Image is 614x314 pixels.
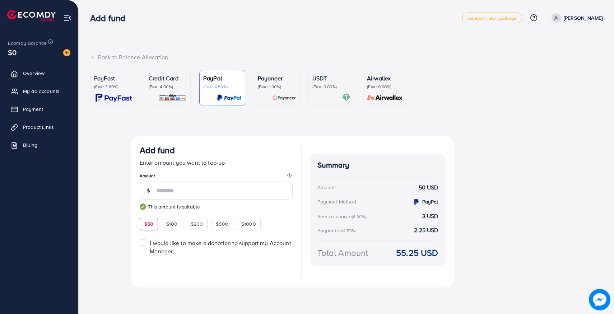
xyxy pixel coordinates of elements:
img: card [96,94,132,102]
img: guide [140,203,146,210]
a: Billing [5,138,73,152]
span: $1000 [241,220,256,228]
small: This amount is suitable [140,203,293,210]
a: My ad accounts [5,84,73,98]
span: Billing [23,141,37,149]
strong: 2.25 USD [414,226,438,234]
a: adreach_new_package [462,13,522,23]
div: Total Amount [317,247,368,259]
img: card [217,94,241,102]
img: credit [412,198,420,206]
a: [PERSON_NAME] [549,13,603,23]
p: PayFast [94,74,132,83]
p: (Fee: 0.00%) [367,84,405,90]
strong: 50 USD [419,183,438,192]
p: Enter amount you want to top-up [140,158,293,167]
img: card [272,94,296,102]
div: Service charge [317,213,368,220]
img: logo [7,10,56,21]
p: (Fee: 4.00%) [149,84,187,90]
p: Airwallex [367,74,405,83]
img: menu [63,14,71,22]
a: Payment [5,102,73,116]
span: Product Links [23,123,54,131]
p: (Fee: 0.00%) [312,84,350,90]
div: Paypal fee [317,227,358,234]
p: (Fee: 3.60%) [94,84,132,90]
span: adreach_new_package [468,16,516,20]
h3: Add fund [90,13,131,23]
small: (6.00%) [352,214,366,220]
span: I would like to make a donation to support my Account Manager. [150,239,291,255]
span: Overview [23,70,45,77]
p: PayPal [203,74,241,83]
p: Credit Card [149,74,187,83]
span: $200 [191,220,203,228]
span: Payment [23,106,43,113]
p: [PERSON_NAME] [564,14,603,22]
small: (4.50%) [342,228,356,234]
div: Amount [317,184,335,191]
span: $500 [216,220,228,228]
a: Product Links [5,120,73,134]
strong: 3 USD [422,212,438,220]
a: Overview [5,66,73,80]
h3: Add fund [140,145,175,155]
img: image [589,289,610,310]
p: (Fee: 4.50%) [203,84,241,90]
img: card [342,94,350,102]
legend: Amount [140,173,293,182]
img: card [365,94,405,102]
p: Payoneer [258,74,296,83]
div: Payment Method [317,198,356,205]
img: card [158,94,187,102]
p: (Fee: 1.00%) [258,84,296,90]
span: $100 [166,220,178,228]
span: Ecomdy Balance [8,39,47,47]
strong: 55.25 USD [396,247,438,259]
img: image [63,49,70,56]
span: $0 [8,47,17,57]
p: USDT [312,74,350,83]
iframe: PayPal [221,264,293,277]
span: $50 [144,220,153,228]
strong: PayPal [422,198,438,205]
div: Back to Balance Allocation [90,53,603,61]
h4: Summary [317,161,438,170]
span: My ad accounts [23,88,60,95]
